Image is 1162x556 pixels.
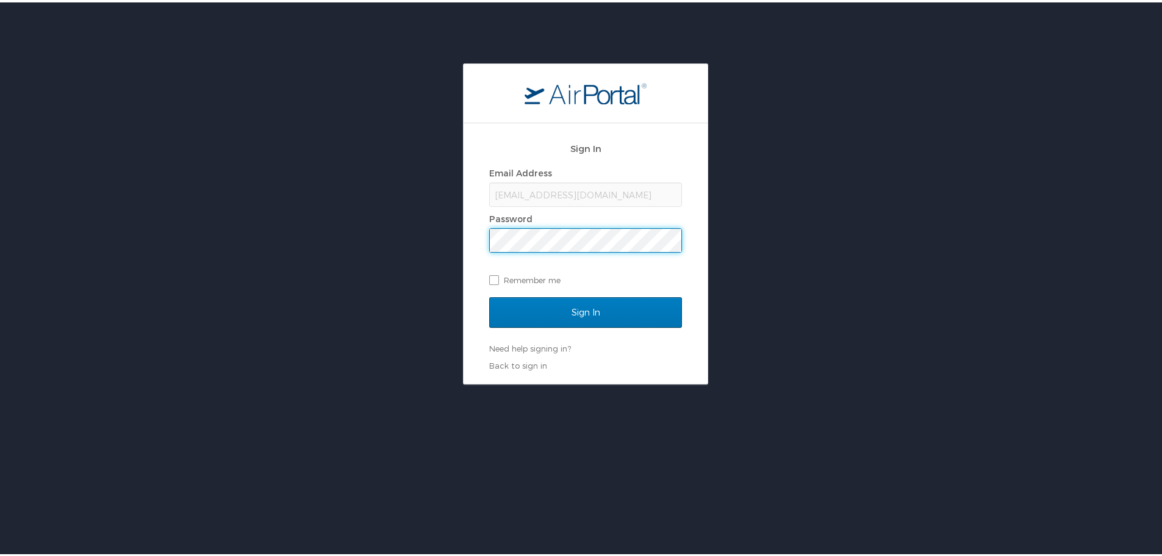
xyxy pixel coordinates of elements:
[489,211,533,222] label: Password
[525,80,647,102] img: logo
[489,295,682,325] input: Sign In
[489,341,571,351] a: Need help signing in?
[489,358,547,368] a: Back to sign in
[489,165,552,176] label: Email Address
[489,139,682,153] h2: Sign In
[489,269,682,287] label: Remember me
